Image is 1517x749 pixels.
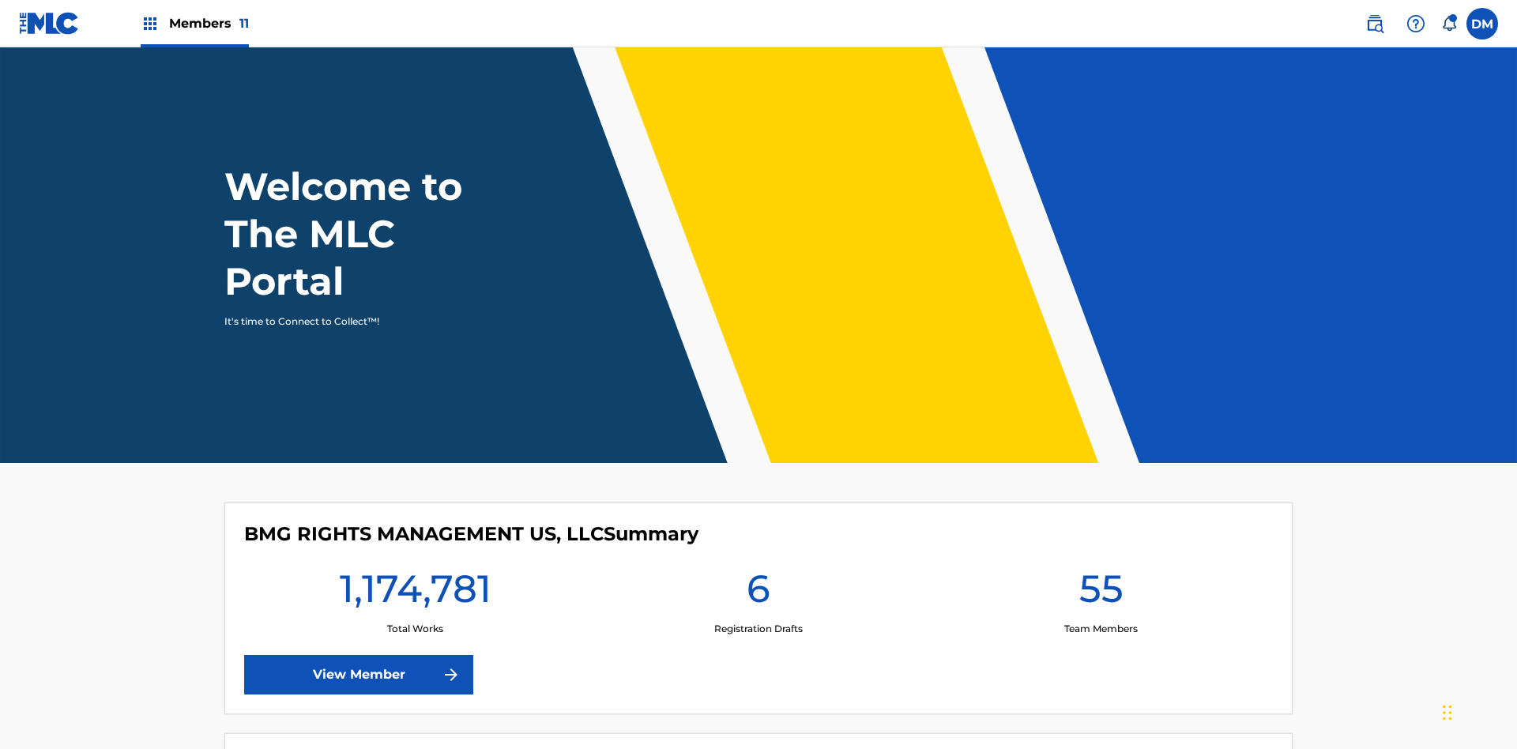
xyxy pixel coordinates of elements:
h4: BMG RIGHTS MANAGEMENT US, LLC [244,522,698,546]
a: View Member [244,655,473,694]
div: Drag [1443,689,1452,736]
img: help [1406,14,1425,33]
p: Team Members [1064,622,1138,636]
p: Total Works [387,622,443,636]
div: Help [1400,8,1432,40]
img: Top Rightsholders [141,14,160,33]
div: User Menu [1466,8,1498,40]
span: Members [169,14,249,32]
h1: 1,174,781 [340,565,491,622]
a: Public Search [1359,8,1391,40]
p: Registration Drafts [714,622,803,636]
img: MLC Logo [19,12,80,35]
p: It's time to Connect to Collect™! [224,314,499,329]
iframe: Chat Widget [1438,673,1517,749]
h1: 6 [747,565,770,622]
h1: Welcome to The MLC Portal [224,163,520,305]
img: search [1365,14,1384,33]
span: 11 [239,16,249,31]
div: Notifications [1441,16,1457,32]
h1: 55 [1079,565,1124,622]
img: f7272a7cc735f4ea7f67.svg [442,665,461,684]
